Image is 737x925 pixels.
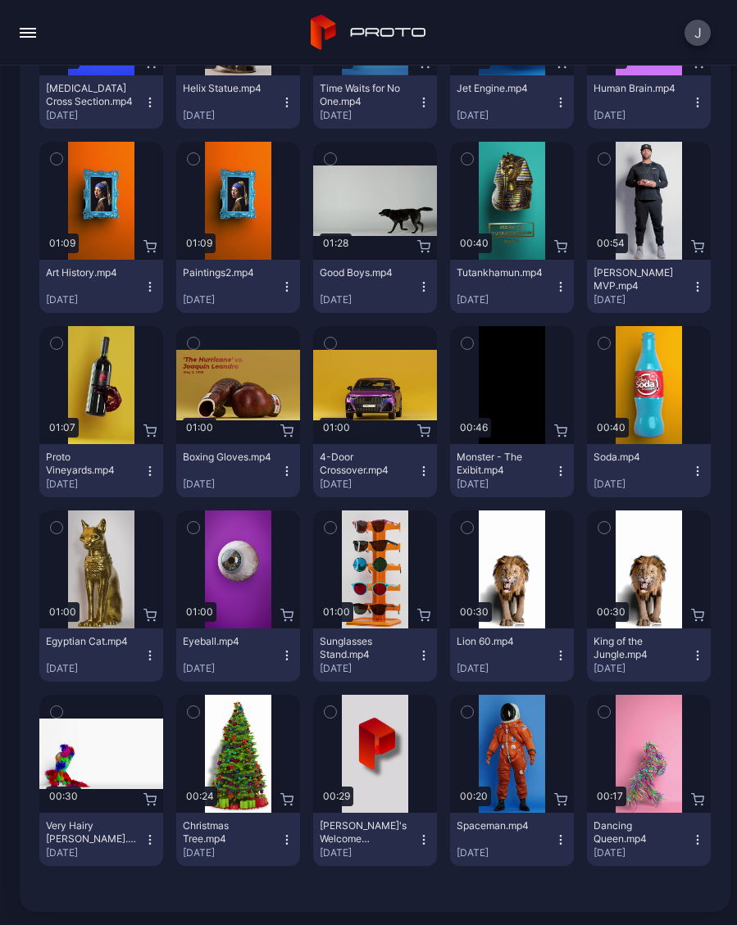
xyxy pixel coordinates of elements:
[176,444,300,497] button: Boxing Gloves.mp4[DATE]
[587,75,711,129] button: Human Brain.mp4[DATE]
[39,75,163,129] button: [MEDICAL_DATA] Cross Section.mp4[DATE]
[587,628,711,682] button: King of the Jungle.mp4[DATE]
[320,846,417,859] div: [DATE]
[457,266,547,279] div: Tutankhamun.mp4
[176,628,300,682] button: Eyeball.mp4[DATE]
[457,819,547,832] div: Spaceman.mp4
[594,662,691,675] div: [DATE]
[183,266,273,279] div: Paintings2.mp4
[594,846,691,859] div: [DATE]
[176,260,300,313] button: Paintings2.mp4[DATE]
[39,444,163,497] button: Proto Vineyards.mp4[DATE]
[450,444,574,497] button: Monster - The Exibit.mp4[DATE]
[320,478,417,491] div: [DATE]
[320,109,417,122] div: [DATE]
[587,444,711,497] button: Soda.mp4[DATE]
[450,813,574,866] button: Spaceman.mp4[DATE]
[313,75,437,129] button: Time Waits for No One.mp4[DATE]
[450,260,574,313] button: Tutankhamun.mp4[DATE]
[46,293,143,306] div: [DATE]
[457,478,554,491] div: [DATE]
[457,662,554,675] div: [DATE]
[176,75,300,129] button: Helix Statue.mp4[DATE]
[320,293,417,306] div: [DATE]
[594,109,691,122] div: [DATE]
[183,109,280,122] div: [DATE]
[320,266,410,279] div: Good Boys.mp4
[39,260,163,313] button: Art History.mp4[DATE]
[46,846,143,859] div: [DATE]
[313,260,437,313] button: Good Boys.mp4[DATE]
[183,451,273,464] div: Boxing Gloves.mp4
[594,82,684,95] div: Human Brain.mp4
[313,813,437,866] button: [PERSON_NAME]'s Welcome Video.mp4[DATE]
[313,628,437,682] button: Sunglasses Stand.mp4[DATE]
[594,266,684,292] div: Albert Pujols MVP.mp4
[183,635,273,648] div: Eyeball.mp4
[457,846,554,859] div: [DATE]
[594,478,691,491] div: [DATE]
[46,82,136,108] div: Epidermis Cross Section.mp4
[183,819,273,846] div: Christmas Tree.mp4
[320,82,410,108] div: Time Waits for No One.mp4
[450,628,574,682] button: Lion 60.mp4[DATE]
[46,478,143,491] div: [DATE]
[313,444,437,497] button: 4-Door Crossover.mp4[DATE]
[320,451,410,477] div: 4-Door Crossover.mp4
[594,293,691,306] div: [DATE]
[39,813,163,866] button: Very Hairy [PERSON_NAME].mp4[DATE]
[587,260,711,313] button: [PERSON_NAME] MVP.mp4[DATE]
[685,20,711,46] button: J
[46,451,136,477] div: Proto Vineyards.mp4
[594,635,684,661] div: King of the Jungle.mp4
[176,813,300,866] button: Christmas Tree.mp4[DATE]
[46,662,143,675] div: [DATE]
[46,109,143,122] div: [DATE]
[183,662,280,675] div: [DATE]
[587,813,711,866] button: Dancing Queen.mp4[DATE]
[450,75,574,129] button: Jet Engine.mp4[DATE]
[183,293,280,306] div: [DATE]
[183,846,280,859] div: [DATE]
[457,635,547,648] div: Lion 60.mp4
[320,635,410,661] div: Sunglasses Stand.mp4
[320,819,410,846] div: David's Welcome Video.mp4
[46,635,136,648] div: Egyptian Cat.mp4
[39,628,163,682] button: Egyptian Cat.mp4[DATE]
[594,451,684,464] div: Soda.mp4
[457,293,554,306] div: [DATE]
[183,82,273,95] div: Helix Statue.mp4
[457,109,554,122] div: [DATE]
[457,82,547,95] div: Jet Engine.mp4
[183,478,280,491] div: [DATE]
[457,451,547,477] div: Monster - The Exibit.mp4
[320,662,417,675] div: [DATE]
[46,266,136,279] div: Art History.mp4
[594,819,684,846] div: Dancing Queen.mp4
[46,819,136,846] div: Very Hairy Jerry.mp4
